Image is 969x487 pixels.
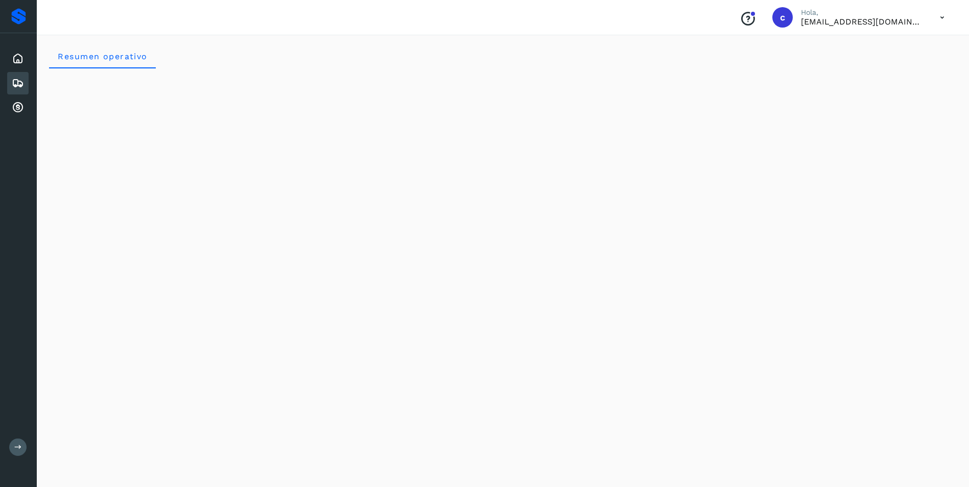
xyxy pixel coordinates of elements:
span: Resumen operativo [57,52,148,61]
p: cuentasxcobrar@readysolutions.com.mx [801,17,924,27]
div: Inicio [7,47,29,70]
div: Cuentas por cobrar [7,96,29,119]
div: Embarques [7,72,29,94]
p: Hola, [801,8,924,17]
